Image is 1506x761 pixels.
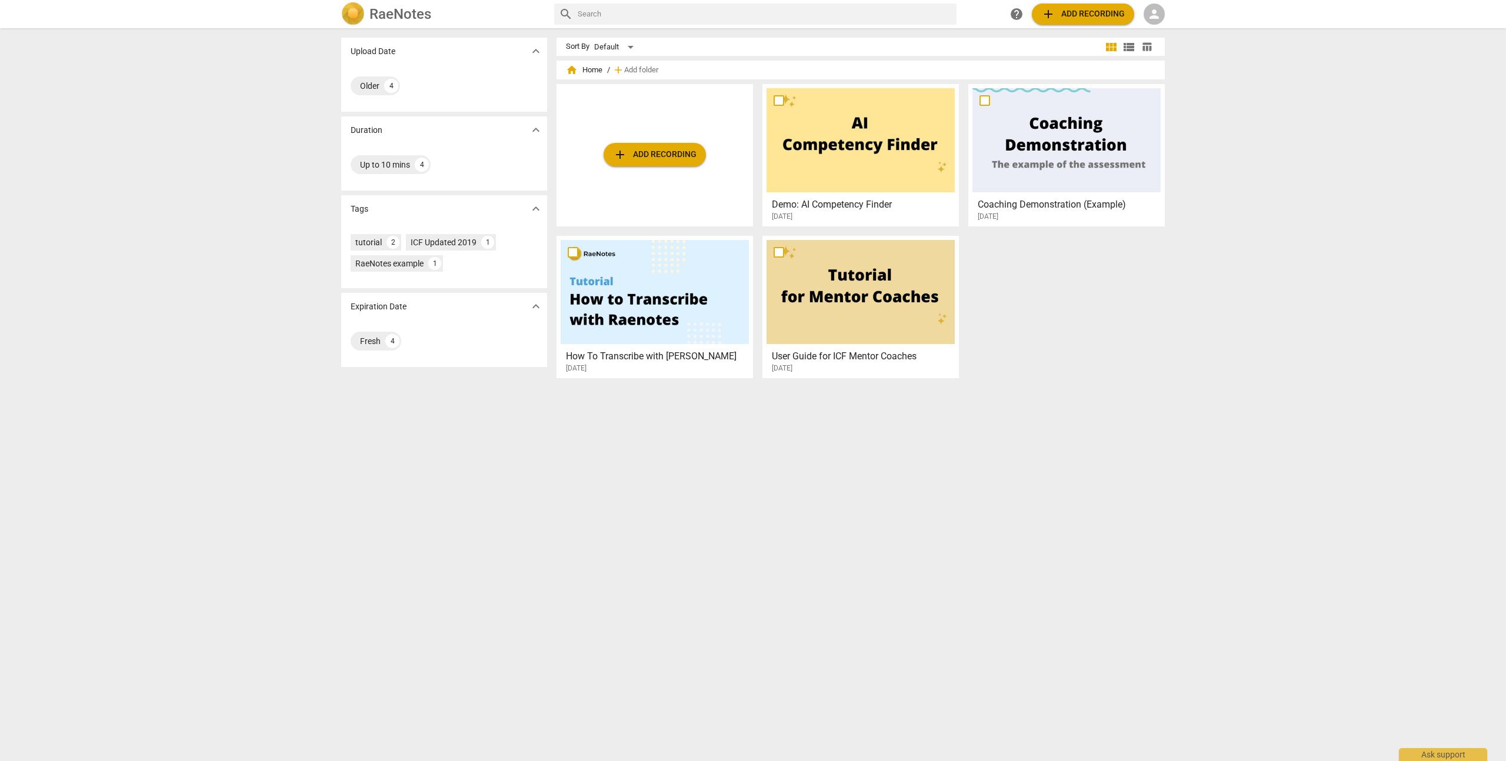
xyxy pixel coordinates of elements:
div: tutorial [355,236,382,248]
button: Table view [1138,38,1155,56]
p: Expiration Date [351,301,407,313]
div: RaeNotes example [355,258,424,269]
span: Add recording [613,148,697,162]
span: add [613,148,627,162]
button: Show more [527,121,545,139]
button: Tile view [1102,38,1120,56]
span: add [1041,7,1055,21]
img: Logo [341,2,365,26]
button: Upload [1032,4,1134,25]
div: Ask support [1399,748,1487,761]
h3: Coaching Demonstration (Example) [978,198,1162,212]
a: How To Transcribe with [PERSON_NAME][DATE] [561,240,749,373]
span: person [1147,7,1161,21]
div: Up to 10 mins [360,159,410,171]
span: Home [566,64,602,76]
button: List view [1120,38,1138,56]
div: 4 [385,334,399,348]
a: Demo: AI Competency Finder[DATE] [767,88,955,221]
span: add [612,64,624,76]
p: Tags [351,203,368,215]
button: Upload [604,143,706,166]
div: Fresh [360,335,381,347]
a: User Guide for ICF Mentor Coaches[DATE] [767,240,955,373]
span: expand_more [529,44,543,58]
p: Duration [351,124,382,136]
div: 2 [387,236,399,249]
div: 4 [415,158,429,172]
span: table_chart [1141,41,1152,52]
span: [DATE] [772,212,792,222]
p: Upload Date [351,45,395,58]
div: ICF Updated 2019 [411,236,477,248]
span: view_list [1122,40,1136,54]
div: 1 [481,236,494,249]
span: expand_more [529,202,543,216]
button: Show more [527,298,545,315]
a: Coaching Demonstration (Example)[DATE] [972,88,1161,221]
span: [DATE] [566,363,587,373]
a: Help [1006,4,1027,25]
span: [DATE] [978,212,998,222]
span: view_module [1104,40,1118,54]
span: home [566,64,578,76]
h3: How To Transcribe with RaeNotes [566,349,750,363]
span: search [559,7,573,21]
h2: RaeNotes [369,6,431,22]
button: Show more [527,200,545,218]
span: expand_more [529,123,543,137]
span: / [607,66,610,75]
span: help [1009,7,1024,21]
div: 1 [428,257,441,270]
div: Sort By [566,42,589,51]
span: expand_more [529,299,543,313]
div: Older [360,80,379,92]
a: LogoRaeNotes [341,2,545,26]
span: Add folder [624,66,658,75]
span: [DATE] [772,363,792,373]
div: 4 [384,79,398,93]
h3: User Guide for ICF Mentor Coaches [772,349,956,363]
div: Default [594,38,638,56]
span: Add recording [1041,7,1125,21]
button: Show more [527,42,545,60]
input: Search [578,5,952,24]
h3: Demo: AI Competency Finder [772,198,956,212]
